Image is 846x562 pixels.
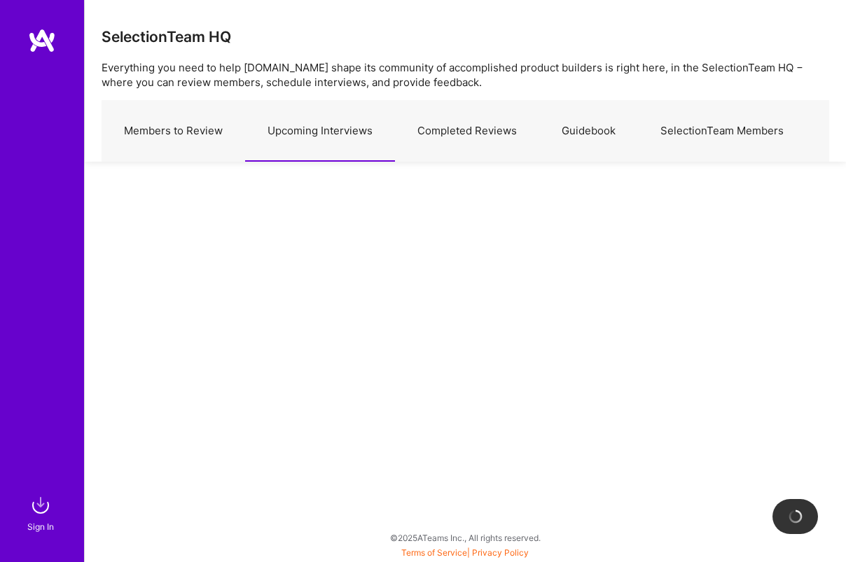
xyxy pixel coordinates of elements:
p: Everything you need to help [DOMAIN_NAME] shape its community of accomplished product builders is... [102,60,829,90]
div: Sign In [27,519,54,534]
a: Completed Reviews [395,101,539,162]
span: | [401,547,529,558]
div: © 2025 ATeams Inc., All rights reserved. [84,520,846,555]
a: Guidebook [539,101,638,162]
a: Terms of Service [401,547,467,558]
img: sign in [27,491,55,519]
h3: SelectionTeam HQ [102,28,231,45]
a: Upcoming Interviews [245,101,395,162]
img: logo [28,28,56,53]
a: Privacy Policy [472,547,529,558]
a: Members to Review [102,101,245,162]
img: loading [788,509,803,524]
a: SelectionTeam Members [638,101,806,162]
a: sign inSign In [29,491,55,534]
